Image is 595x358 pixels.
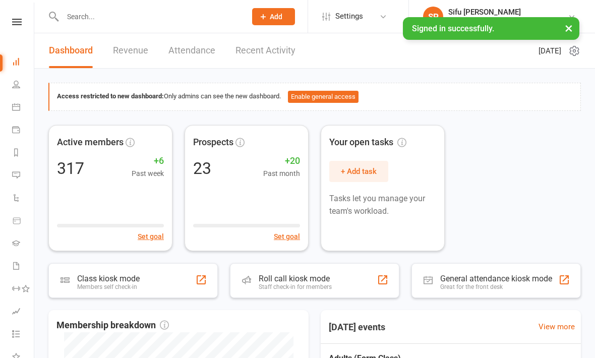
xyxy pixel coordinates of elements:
a: People [12,74,35,97]
button: + Add task [329,161,388,182]
a: Dashboard [49,33,93,68]
span: Membership breakdown [56,318,169,333]
a: Calendar [12,97,35,120]
span: Active members [57,135,124,150]
span: [DATE] [539,45,561,57]
a: Payments [12,120,35,142]
div: 317 [57,160,84,176]
div: Great for the front desk [440,283,552,290]
a: Revenue [113,33,148,68]
span: Signed in successfully. [412,24,494,33]
span: Past month [263,168,300,179]
a: Assessments [12,301,35,324]
div: 23 [193,160,211,176]
button: Set goal [138,231,164,242]
a: Product Sales [12,210,35,233]
span: Past week [132,168,164,179]
p: Tasks let you manage your team's workload. [329,192,436,218]
button: Set goal [274,231,300,242]
input: Search... [59,10,239,24]
div: Class kiosk mode [77,274,140,283]
span: Add [270,13,282,21]
a: Reports [12,142,35,165]
strong: Access restricted to new dashboard: [57,92,164,100]
a: Recent Activity [235,33,295,68]
span: +6 [132,154,164,168]
span: Settings [335,5,363,28]
div: Members self check-in [77,283,140,290]
button: Add [252,8,295,25]
a: View more [539,321,575,333]
span: +20 [263,154,300,168]
div: Staff check-in for members [259,283,332,290]
div: Only admins can see the new dashboard. [57,91,573,103]
div: Sifu [PERSON_NAME] [448,8,568,17]
span: Prospects [193,135,233,150]
button: × [560,17,578,39]
h3: [DATE] events [321,318,393,336]
a: Dashboard [12,51,35,74]
button: Enable general access [288,91,359,103]
a: Attendance [168,33,215,68]
div: General attendance kiosk mode [440,274,552,283]
div: Head Academy Kung Fu South Pty Ltd [448,17,568,26]
div: Roll call kiosk mode [259,274,332,283]
span: Your open tasks [329,135,406,150]
div: SP [423,7,443,27]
